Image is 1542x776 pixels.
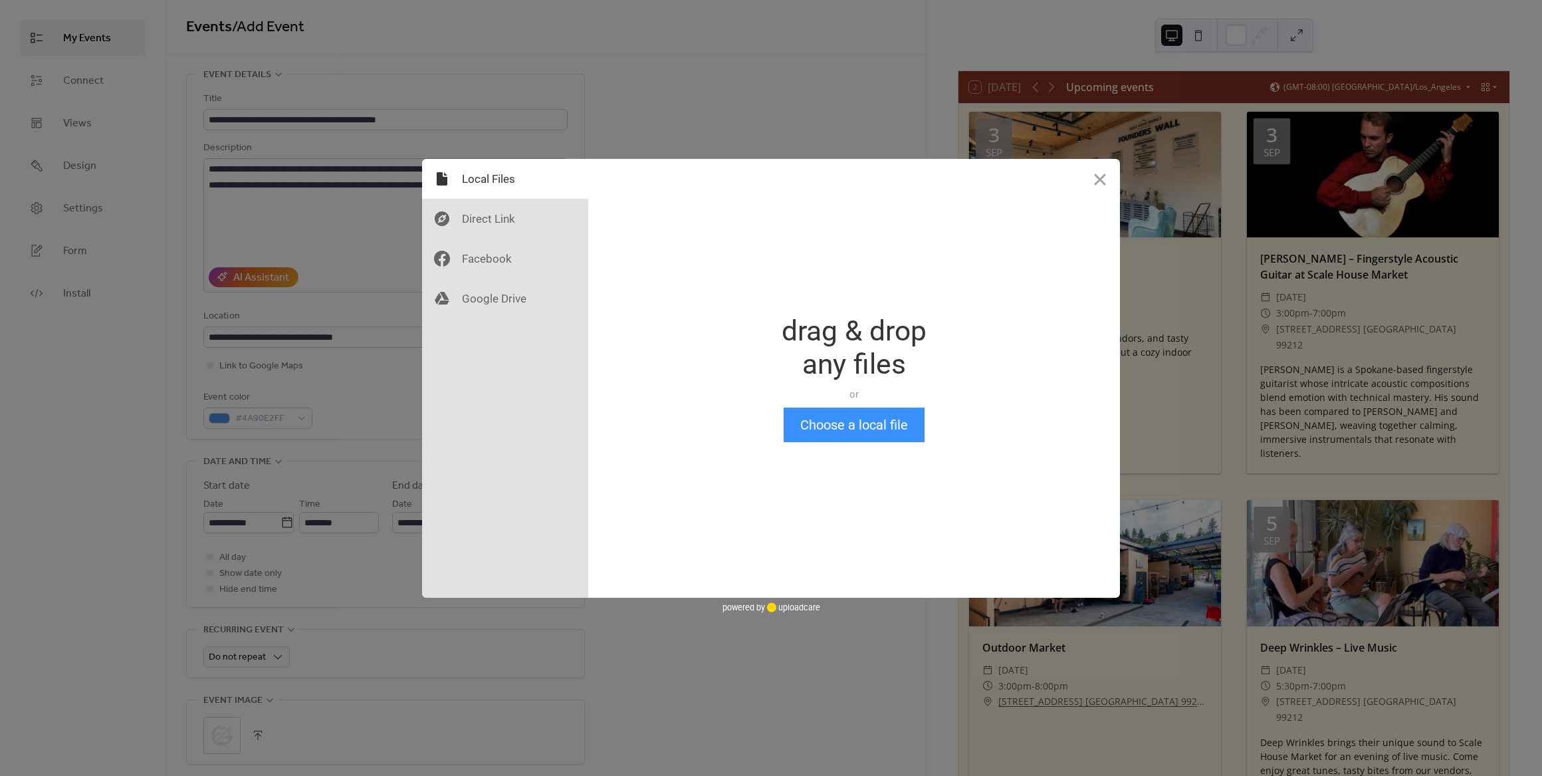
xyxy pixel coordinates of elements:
[422,159,588,199] div: Local Files
[422,239,588,279] div: Facebook
[422,199,588,239] div: Direct Link
[782,388,927,401] div: or
[784,408,925,442] button: Choose a local file
[782,315,927,381] div: drag & drop any files
[722,598,820,618] div: powered by
[765,602,820,612] a: uploadcare
[1080,159,1120,199] button: Close
[422,279,588,319] div: Google Drive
